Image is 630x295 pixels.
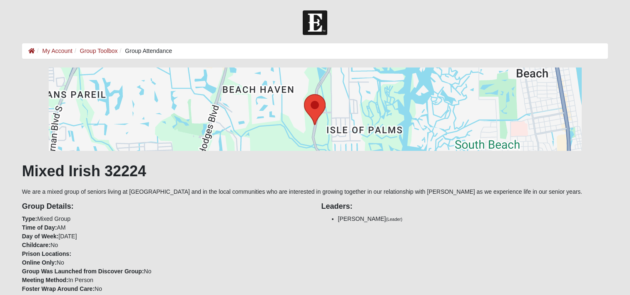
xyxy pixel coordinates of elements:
a: My Account [42,47,72,54]
strong: Childcare: [22,242,50,248]
h4: Group Details: [22,202,309,211]
img: Church of Eleven22 Logo [303,10,327,35]
strong: Prison Locations: [22,250,71,257]
strong: Day of Week: [22,233,59,240]
li: Group Attendance [118,47,172,55]
strong: Online Only: [22,259,57,266]
h4: Leaders: [321,202,608,211]
a: Group Toolbox [80,47,118,54]
strong: Type: [22,215,37,222]
strong: Group Was Launched from Discover Group: [22,268,144,275]
small: (Leader) [386,217,403,222]
strong: Time of Day: [22,224,57,231]
h1: Mixed Irish 32224 [22,162,608,180]
strong: Meeting Method: [22,277,68,283]
li: [PERSON_NAME] [338,215,608,223]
